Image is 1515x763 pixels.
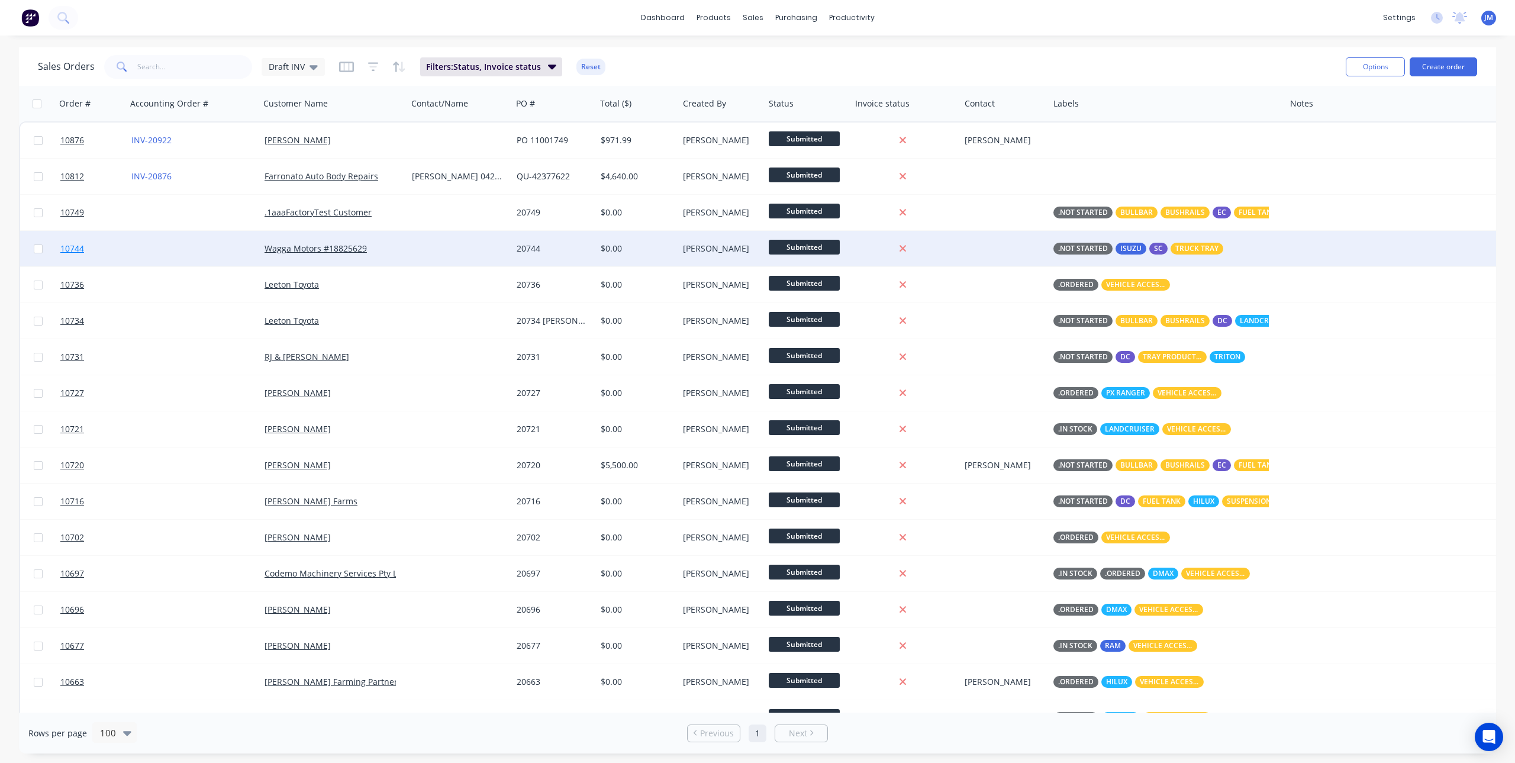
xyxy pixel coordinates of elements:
a: Farronato Auto Body Repairs [265,170,378,182]
h1: Sales Orders [38,61,95,72]
span: .ORDERED [1058,676,1094,688]
div: [PERSON_NAME] [683,459,756,471]
div: 20744 [517,243,587,255]
span: 10731 [60,351,84,363]
div: [PERSON_NAME] [683,170,756,182]
div: [PERSON_NAME] [683,134,756,146]
span: Submitted [769,276,840,291]
div: [PERSON_NAME] [683,676,756,688]
div: 20655 [517,712,587,724]
span: .ORDERED [1105,568,1140,580]
span: RAM [1105,640,1121,652]
span: 10702 [60,532,84,543]
div: PO # [516,98,535,110]
span: 10663 [60,676,84,688]
span: Submitted [769,240,840,255]
span: Submitted [769,312,840,327]
a: 10697 [60,556,131,591]
span: Next [789,727,807,739]
div: Accounting Order # [130,98,208,110]
button: .ORDEREDVEHICLE ACCESSORIES [1053,279,1170,291]
button: .IN STOCK.ORDEREDDMAXVEHICLE ACCESSORIES [1053,568,1250,580]
span: JM [1484,12,1493,23]
div: $0.00 [601,243,671,255]
span: TRITON [1214,351,1240,363]
button: .ORDEREDPX RANGERVEHICLE ACCESSORIES [1053,387,1221,399]
div: 20702 [517,532,587,543]
span: Submitted [769,348,840,363]
span: .IN STOCK [1058,423,1092,435]
div: 20736 [517,279,587,291]
a: [PERSON_NAME] [265,640,331,651]
div: $0.00 [601,568,671,580]
div: $0.00 [601,351,671,363]
span: Submitted [769,204,840,218]
span: DMAX [1153,568,1174,580]
a: 10812 [60,159,131,194]
span: .ORDERED [1058,387,1094,399]
div: [PERSON_NAME] [683,351,756,363]
div: [PERSON_NAME] [683,640,756,652]
span: 10721 [60,423,84,435]
span: Submitted [769,420,840,435]
span: TRAY PRODUCTION [1143,351,1202,363]
div: products [691,9,737,27]
span: Draft INV [269,60,305,73]
a: Wagga Motors #18825629 [265,243,367,254]
button: .NOT STARTEDBULLBARBUSHRAILSECFUEL TANK [1053,459,1387,471]
div: 20697 [517,568,587,580]
span: FUEL TANK [1143,495,1181,507]
input: Search... [137,55,253,79]
div: [PERSON_NAME] [683,604,756,616]
div: [PERSON_NAME] [683,495,756,507]
button: .ORDEREDVEHICLE ACCESSORIES [1053,532,1170,543]
span: BUSHRAILS [1165,315,1205,327]
span: BULLBAR [1120,207,1153,218]
div: 20716 [517,495,587,507]
span: .NOT STARTED [1058,459,1108,471]
span: 10736 [60,279,84,291]
button: .NOT STARTEDBULLBARBUSHRAILSDCLANDCRUISER [1053,315,1430,327]
div: $0.00 [601,495,671,507]
span: DC [1120,495,1130,507]
div: Contact [965,98,995,110]
span: BUSHRAILS [1165,207,1205,218]
button: .ORDEREDHILUXVEHICLE ACCESSORIES [1053,676,1204,688]
div: [PERSON_NAME] [965,459,1040,471]
div: Contact/Name [411,98,468,110]
div: PO 11001749 [517,134,587,146]
span: ISUZU [1120,243,1142,255]
span: VEHICLE ACCESSORIES [1158,387,1217,399]
button: .NOT STARTEDISUZUSCTRUCK TRAY [1053,243,1223,255]
span: Submitted [769,637,840,652]
span: 10696 [60,604,84,616]
div: QU-42377622 [517,170,587,182]
span: .ORDERED [1058,604,1094,616]
span: VEHICLE ACCESSORIES [1147,712,1207,724]
span: Filters: Status, Invoice status [426,61,541,73]
a: [PERSON_NAME] [265,604,331,615]
div: Customer Name [263,98,328,110]
div: [PERSON_NAME] [683,207,756,218]
div: sales [737,9,769,27]
a: INV-20922 [131,134,172,146]
div: [PERSON_NAME] [683,243,756,255]
span: LANDCRUISER [1240,315,1290,327]
div: 20727 [517,387,587,399]
a: 10716 [60,484,131,519]
div: $0.00 [601,532,671,543]
a: 10727 [60,375,131,411]
span: BUSHRAILS [1165,459,1205,471]
a: [PERSON_NAME] Farming Partnership [265,676,415,687]
div: Open Intercom Messenger [1475,723,1503,751]
span: .IN STOCK [1058,568,1092,580]
span: 10677 [60,640,84,652]
span: DC [1217,315,1227,327]
span: BULLBAR [1120,315,1153,327]
span: .ORDERED [1058,532,1094,543]
span: VEHICLE ACCESSORIES [1140,676,1199,688]
div: $0.00 [601,676,671,688]
a: 10749 [60,195,131,230]
a: [PERSON_NAME] Cartage Pty Ltd [265,712,393,723]
span: RANGER [1106,712,1135,724]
